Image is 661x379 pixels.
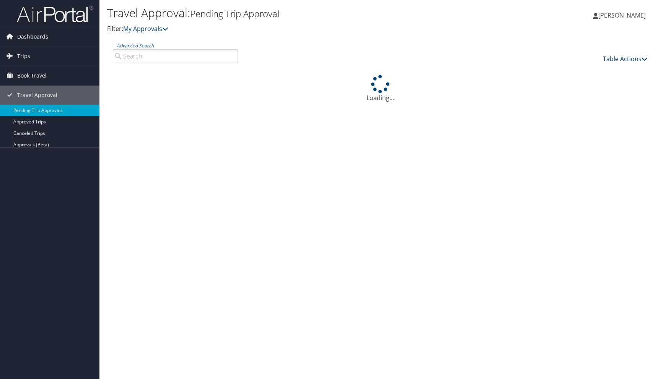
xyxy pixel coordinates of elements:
[598,11,646,19] span: [PERSON_NAME]
[17,27,48,46] span: Dashboards
[17,47,30,66] span: Trips
[117,42,154,49] a: Advanced Search
[113,49,238,63] input: Advanced Search
[123,24,168,33] a: My Approvals
[17,86,57,105] span: Travel Approval
[107,5,471,21] h1: Travel Approval:
[17,5,93,23] img: airportal-logo.png
[593,4,653,27] a: [PERSON_NAME]
[107,75,653,102] div: Loading...
[190,7,279,20] small: Pending Trip Approval
[603,55,648,63] a: Table Actions
[17,66,47,85] span: Book Travel
[107,24,471,34] p: Filter:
